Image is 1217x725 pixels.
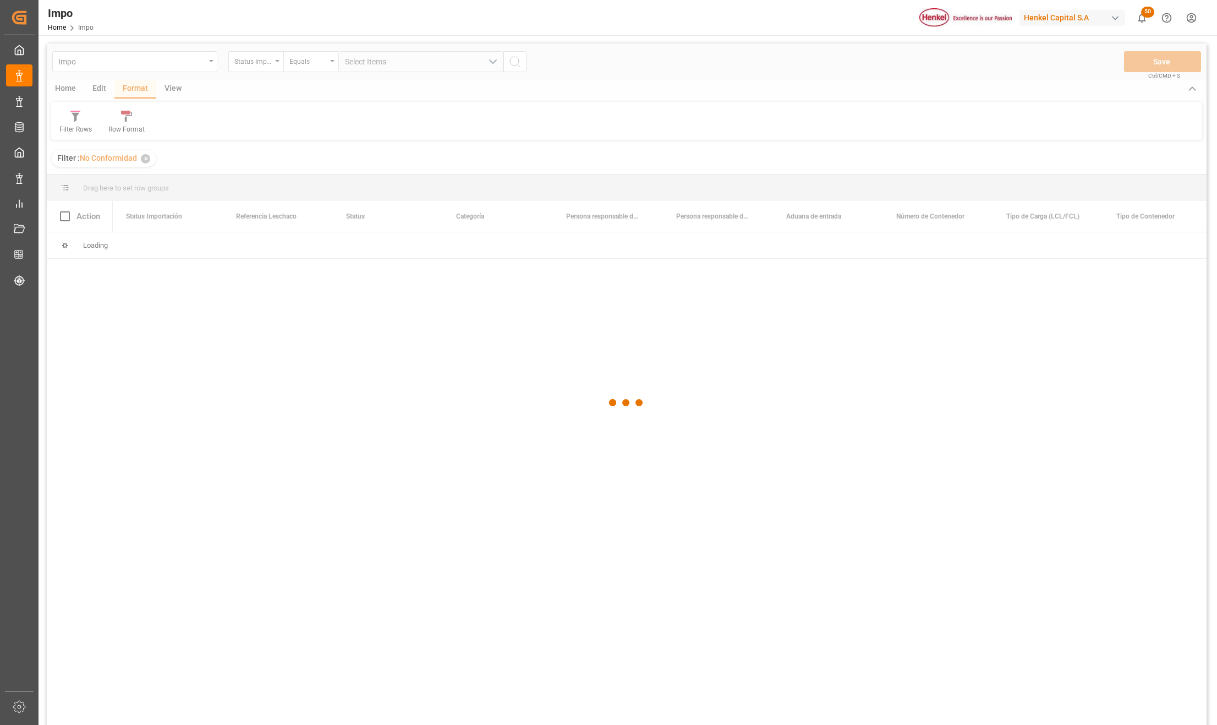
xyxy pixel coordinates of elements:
img: Henkel%20logo.jpg_1689854090.jpg [919,8,1012,28]
div: Henkel Capital S.A [1019,10,1125,26]
button: Henkel Capital S.A [1019,7,1130,28]
a: Home [48,24,66,31]
button: show 50 new notifications [1130,6,1154,30]
span: 50 [1141,7,1154,18]
div: Impo [48,5,94,21]
button: Help Center [1154,6,1179,30]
